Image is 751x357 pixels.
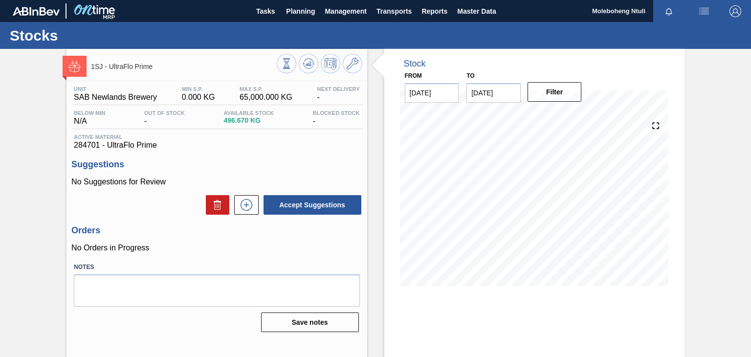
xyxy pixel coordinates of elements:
span: Transports [376,5,412,17]
img: userActions [698,5,710,17]
span: Tasks [255,5,276,17]
span: SAB Newlands Brewery [74,93,157,102]
label: to [466,72,474,79]
button: Schedule Inventory [321,54,340,73]
div: N/A [71,110,108,126]
span: 496.670 KG [223,117,274,124]
button: Save notes [261,312,359,332]
button: Notifications [653,4,685,18]
span: 65,000.000 KG [240,93,292,102]
img: Logout [729,5,741,17]
button: Update Chart [299,54,318,73]
p: No Suggestions for Review [71,178,362,186]
span: 1SJ - UltraFlo Prime [91,63,276,70]
div: Accept Suggestions [259,194,362,216]
p: No Orders in Progress [71,244,362,252]
span: 284701 - UltraFlo Prime [74,141,359,150]
div: New suggestion [229,195,259,215]
button: Filter [528,82,582,102]
h3: Orders [71,225,362,236]
h1: Stocks [10,30,183,41]
span: 0.000 KG [182,93,215,102]
span: MAX S.P. [240,86,292,92]
div: Delete Suggestions [201,195,229,215]
img: TNhmsLtSVTkK8tSr43FrP2fwEKptu5GPRR3wAAAABJRU5ErkJggg== [13,7,60,16]
span: Blocked Stock [313,110,360,116]
div: - [310,110,362,126]
span: Unit [74,86,157,92]
span: Planning [286,5,315,17]
span: Master Data [457,5,496,17]
label: Notes [74,260,359,274]
span: Next Delivery [317,86,359,92]
input: mm/dd/yyyy [466,83,521,103]
h3: Suggestions [71,159,362,170]
button: Stocks Overview [277,54,296,73]
label: From [405,72,422,79]
div: - [142,110,187,126]
span: Reports [421,5,447,17]
span: Out Of Stock [144,110,185,116]
div: - [314,86,362,102]
button: Go to Master Data / General [343,54,362,73]
div: Stock [404,59,426,69]
span: MIN S.P. [182,86,215,92]
span: Active Material [74,134,359,140]
span: Management [325,5,367,17]
button: Accept Suggestions [264,195,361,215]
input: mm/dd/yyyy [405,83,459,103]
img: Ícone [68,60,81,72]
span: Below Min [74,110,105,116]
span: Available Stock [223,110,274,116]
